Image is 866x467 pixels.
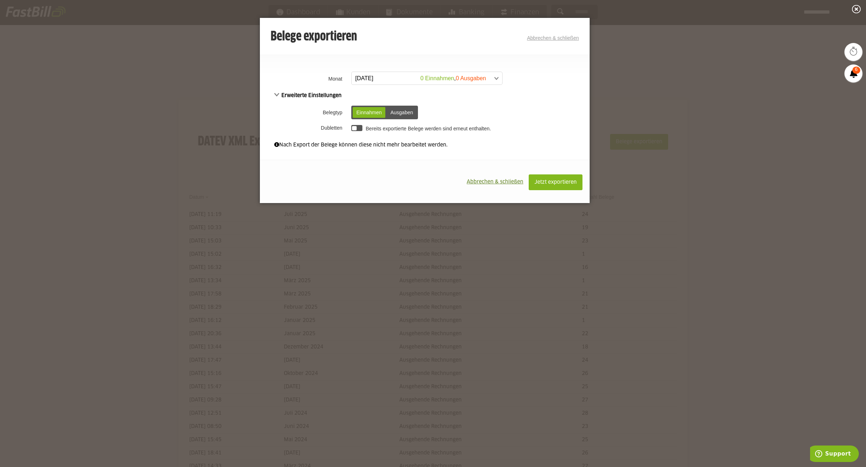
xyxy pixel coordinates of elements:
h3: Belege exportieren [271,30,357,44]
button: Jetzt exportieren [529,174,582,190]
button: Abbrechen & schließen [461,174,529,189]
th: Belegtyp [260,103,349,122]
th: Dubletten [260,122,349,134]
th: Monat [260,69,349,88]
span: 6 [852,67,860,74]
iframe: Öffnet ein Widget, in dem Sie weitere Informationen finden [810,446,859,463]
label: Bereits exportierte Belege werden sind erneut enthalten. [366,126,491,131]
a: 6 [844,64,862,82]
span: Abbrechen & schließen [467,179,523,184]
div: Ausgaben [387,107,417,118]
span: Jetzt exportieren [534,180,577,185]
div: Einnahmen [353,107,385,118]
span: Erweiterte Einstellungen [274,93,342,98]
div: Nach Export der Belege können diese nicht mehr bearbeitet werden. [274,141,575,149]
a: Abbrechen & schließen [527,35,579,41]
